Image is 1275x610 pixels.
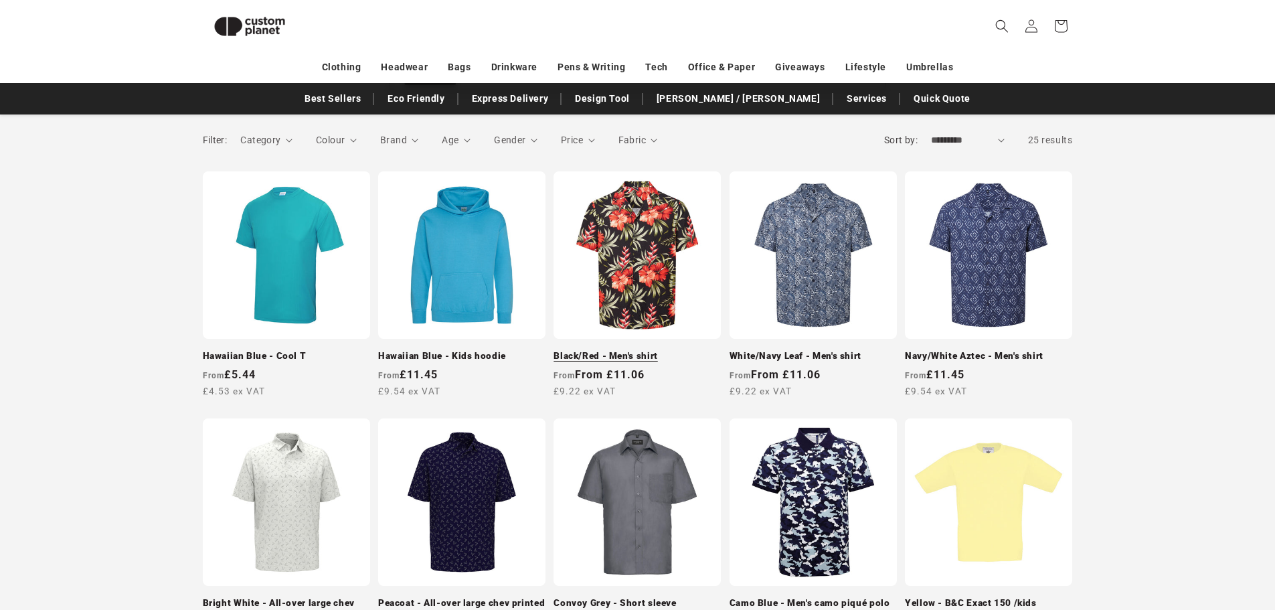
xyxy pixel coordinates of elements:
a: [PERSON_NAME] / [PERSON_NAME] [650,87,827,110]
a: Yellow - B&C Exact 150 /kids [905,597,1072,609]
a: Headwear [381,56,428,79]
a: Hawaiian Blue - Kids hoodie [378,350,545,362]
span: Fabric [618,135,646,145]
a: Quick Quote [907,87,977,110]
a: White/Navy Leaf - Men's shirt [730,350,897,362]
a: Pens & Writing [558,56,625,79]
a: Express Delivery [465,87,556,110]
summary: Age (0 selected) [442,133,471,147]
a: Design Tool [568,87,636,110]
a: Best Sellers [298,87,367,110]
span: Category [240,135,280,145]
summary: Category (0 selected) [240,133,292,147]
a: Giveaways [775,56,825,79]
a: Umbrellas [906,56,953,79]
a: Bags [448,56,471,79]
a: Tech [645,56,667,79]
iframe: Chat Widget [1051,465,1275,610]
a: Clothing [322,56,361,79]
span: Price [561,135,583,145]
a: Office & Paper [688,56,755,79]
label: Sort by: [884,135,918,145]
summary: Search [987,11,1017,41]
a: Services [840,87,894,110]
a: Black/Red - Men's shirt [554,350,721,362]
span: Age [442,135,458,145]
summary: Gender (0 selected) [494,133,537,147]
img: Custom Planet [203,5,296,48]
a: Navy/White Aztec - Men's shirt [905,350,1072,362]
span: Brand [380,135,407,145]
a: Drinkware [491,56,537,79]
summary: Colour (0 selected) [316,133,357,147]
a: Hawaiian Blue - Cool T [203,350,370,362]
h2: Filter: [203,133,228,147]
a: Eco Friendly [381,87,451,110]
summary: Brand (0 selected) [380,133,419,147]
summary: Fabric (0 selected) [618,133,658,147]
a: Camo Blue - Men's camo piqué polo [730,597,897,609]
a: Lifestyle [845,56,886,79]
span: Gender [494,135,525,145]
summary: Price [561,133,595,147]
span: 25 results [1028,135,1073,145]
span: Colour [316,135,345,145]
